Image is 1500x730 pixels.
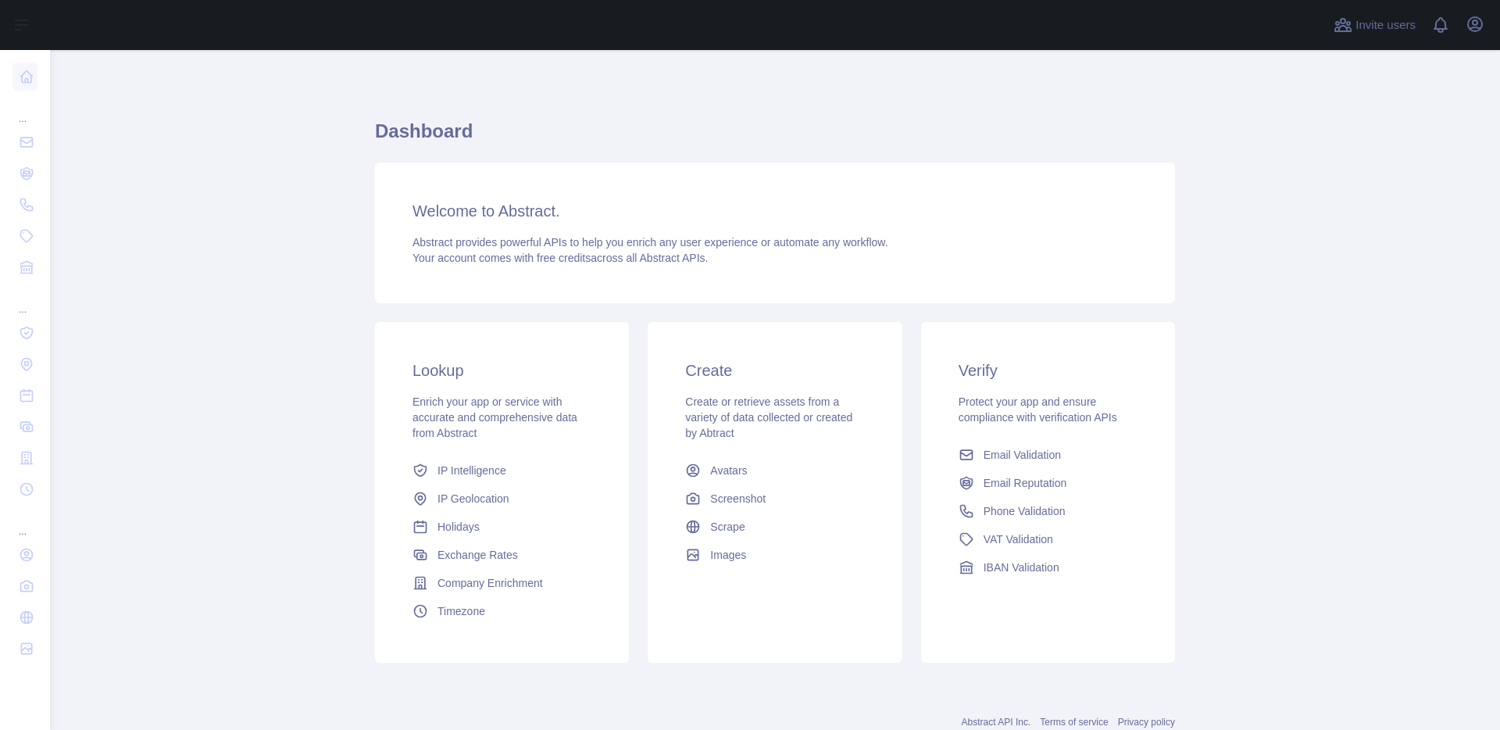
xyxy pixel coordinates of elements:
span: VAT Validation [984,531,1053,547]
span: Invite users [1355,16,1416,34]
span: Avatars [710,463,747,478]
a: IP Geolocation [406,485,598,513]
h1: Dashboard [375,119,1175,156]
span: Your account comes with across all Abstract APIs. [412,252,708,264]
a: Timezone [406,597,598,625]
span: Exchange Rates [437,547,518,563]
a: Scrape [679,513,870,541]
div: ... [12,94,37,125]
span: Abstract provides powerful APIs to help you enrich any user experience or automate any workflow. [412,236,888,249]
span: Phone Validation [984,503,1066,519]
h3: Welcome to Abstract. [412,200,1137,222]
a: Screenshot [679,485,870,513]
span: free credits [537,252,591,264]
a: Exchange Rates [406,541,598,569]
h3: Verify [959,360,1137,381]
a: Phone Validation [952,497,1144,525]
a: Images [679,541,870,569]
span: Timezone [437,603,485,619]
h3: Lookup [412,360,591,381]
a: Privacy policy [1118,717,1175,728]
div: ... [12,284,37,316]
a: Email Validation [952,441,1144,469]
span: Email Reputation [984,475,1067,491]
a: Holidays [406,513,598,541]
span: Scrape [710,519,745,535]
span: Company Enrichment [437,575,543,591]
a: IP Intelligence [406,456,598,485]
a: Company Enrichment [406,569,598,597]
span: Screenshot [710,491,766,506]
span: Protect your app and ensure compliance with verification APIs [959,395,1117,424]
a: VAT Validation [952,525,1144,553]
span: Create or retrieve assets from a variety of data collected or created by Abtract [685,395,852,439]
span: Images [710,547,746,563]
span: Enrich your app or service with accurate and comprehensive data from Abstract [412,395,577,439]
span: IP Intelligence [437,463,506,478]
span: Email Validation [984,447,1061,463]
div: ... [12,506,37,538]
a: Email Reputation [952,469,1144,497]
h3: Create [685,360,864,381]
span: IBAN Validation [984,560,1059,575]
button: Invite users [1330,13,1419,38]
a: Abstract API Inc. [962,717,1031,728]
span: IP Geolocation [437,491,509,506]
a: Terms of service [1040,717,1108,728]
a: Avatars [679,456,870,485]
span: Holidays [437,519,480,535]
a: IBAN Validation [952,553,1144,581]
